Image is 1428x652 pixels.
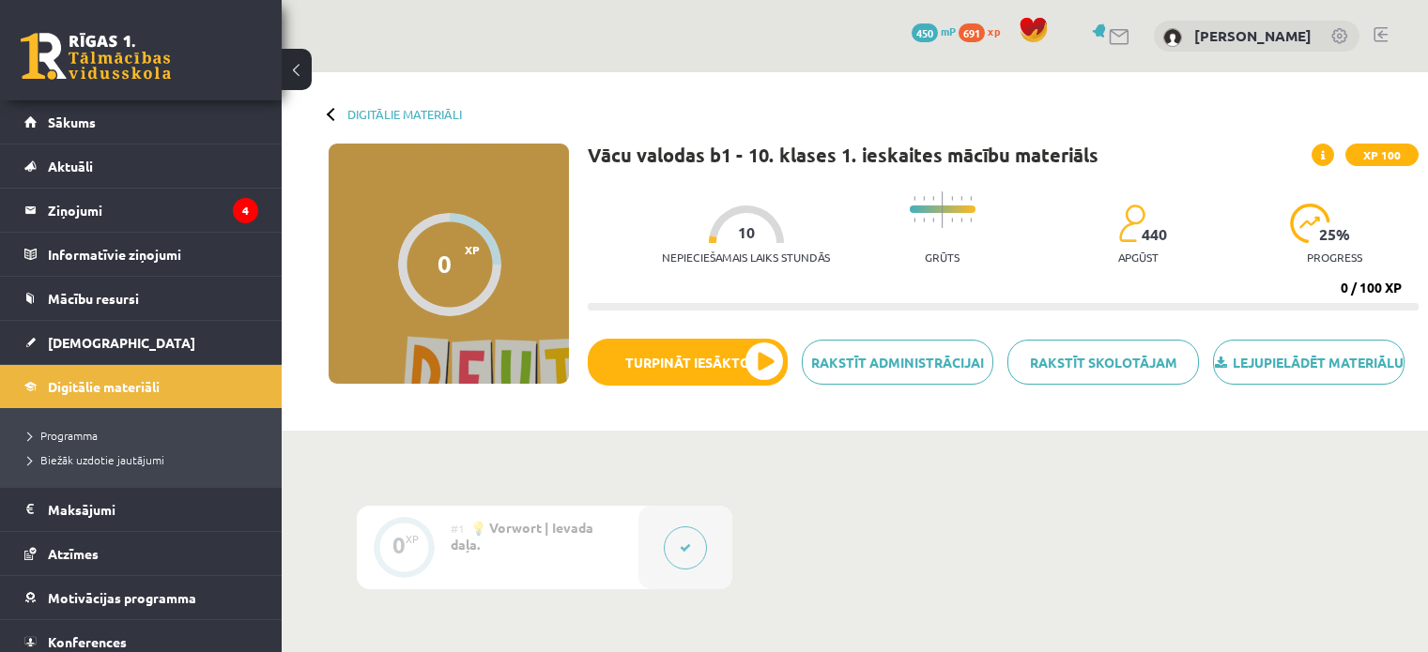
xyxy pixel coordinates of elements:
[738,224,755,241] span: 10
[960,196,962,201] img: icon-short-line-57e1e144782c952c97e751825c79c345078a6d821885a25fce030b3d8c18986b.svg
[923,218,925,222] img: icon-short-line-57e1e144782c952c97e751825c79c345078a6d821885a25fce030b3d8c18986b.svg
[24,321,258,364] a: [DEMOGRAPHIC_DATA]
[465,243,480,256] span: XP
[912,23,956,38] a: 450 mP
[1307,250,1362,264] p: progress
[233,198,258,223] i: 4
[451,519,593,553] span: 💡 Vorwort | Ievada daļa.
[1319,226,1351,243] span: 25 %
[438,250,452,278] div: 0
[1290,204,1330,243] img: icon-progress-161ccf0a02000e728c5f80fcf4c31c7af3da0e1684b2b1d7c360e028c24a22f1.svg
[28,452,164,467] span: Biežāk uzdotie jautājumi
[932,196,934,201] img: icon-short-line-57e1e144782c952c97e751825c79c345078a6d821885a25fce030b3d8c18986b.svg
[1118,250,1159,264] p: apgūst
[48,589,196,606] span: Motivācijas programma
[923,196,925,201] img: icon-short-line-57e1e144782c952c97e751825c79c345078a6d821885a25fce030b3d8c18986b.svg
[406,534,419,544] div: XP
[1345,144,1419,166] span: XP 100
[914,218,915,222] img: icon-short-line-57e1e144782c952c97e751825c79c345078a6d821885a25fce030b3d8c18986b.svg
[24,233,258,276] a: Informatīvie ziņojumi
[942,191,944,228] img: icon-long-line-d9ea69661e0d244f92f715978eff75569469978d946b2353a9bb055b3ed8787d.svg
[48,158,93,174] span: Aktuāli
[1142,226,1167,243] span: 440
[24,100,258,144] a: Sākums
[48,114,96,130] span: Sākums
[28,427,263,444] a: Programma
[988,23,1000,38] span: xp
[1213,340,1405,385] a: Lejupielādēt materiālu
[392,537,406,553] div: 0
[914,196,915,201] img: icon-short-line-57e1e144782c952c97e751825c79c345078a6d821885a25fce030b3d8c18986b.svg
[960,218,962,222] img: icon-short-line-57e1e144782c952c97e751825c79c345078a6d821885a25fce030b3d8c18986b.svg
[951,196,953,201] img: icon-short-line-57e1e144782c952c97e751825c79c345078a6d821885a25fce030b3d8c18986b.svg
[925,250,960,264] p: Grūts
[1007,340,1199,385] a: Rakstīt skolotājam
[24,365,258,408] a: Digitālie materiāli
[48,545,99,562] span: Atzīmes
[588,339,788,386] button: Turpināt iesākto
[912,23,938,42] span: 450
[662,250,830,264] p: Nepieciešamais laiks stundās
[48,290,139,307] span: Mācību resursi
[970,196,972,201] img: icon-short-line-57e1e144782c952c97e751825c79c345078a6d821885a25fce030b3d8c18986b.svg
[970,218,972,222] img: icon-short-line-57e1e144782c952c97e751825c79c345078a6d821885a25fce030b3d8c18986b.svg
[941,23,956,38] span: mP
[951,218,953,222] img: icon-short-line-57e1e144782c952c97e751825c79c345078a6d821885a25fce030b3d8c18986b.svg
[28,428,98,443] span: Programma
[802,340,993,385] a: Rakstīt administrācijai
[24,488,258,531] a: Maksājumi
[24,144,258,188] a: Aktuāli
[21,33,171,80] a: Rīgas 1. Tālmācības vidusskola
[48,233,258,276] legend: Informatīvie ziņojumi
[1194,26,1312,45] a: [PERSON_NAME]
[48,633,127,650] span: Konferences
[48,189,258,232] legend: Ziņojumi
[24,576,258,619] a: Motivācijas programma
[347,107,462,121] a: Digitālie materiāli
[451,521,465,536] span: #1
[932,218,934,222] img: icon-short-line-57e1e144782c952c97e751825c79c345078a6d821885a25fce030b3d8c18986b.svg
[24,277,258,320] a: Mācību resursi
[48,334,195,351] span: [DEMOGRAPHIC_DATA]
[24,532,258,575] a: Atzīmes
[48,488,258,531] legend: Maksājumi
[48,378,160,395] span: Digitālie materiāli
[588,144,1098,166] h1: Vācu valodas b1 - 10. klases 1. ieskaites mācību materiāls
[24,189,258,232] a: Ziņojumi4
[1118,204,1145,243] img: students-c634bb4e5e11cddfef0936a35e636f08e4e9abd3cc4e673bd6f9a4125e45ecb1.svg
[959,23,1009,38] a: 691 xp
[959,23,985,42] span: 691
[28,451,263,468] a: Biežāk uzdotie jautājumi
[1163,28,1182,47] img: Helēna Tīna Dubrovska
